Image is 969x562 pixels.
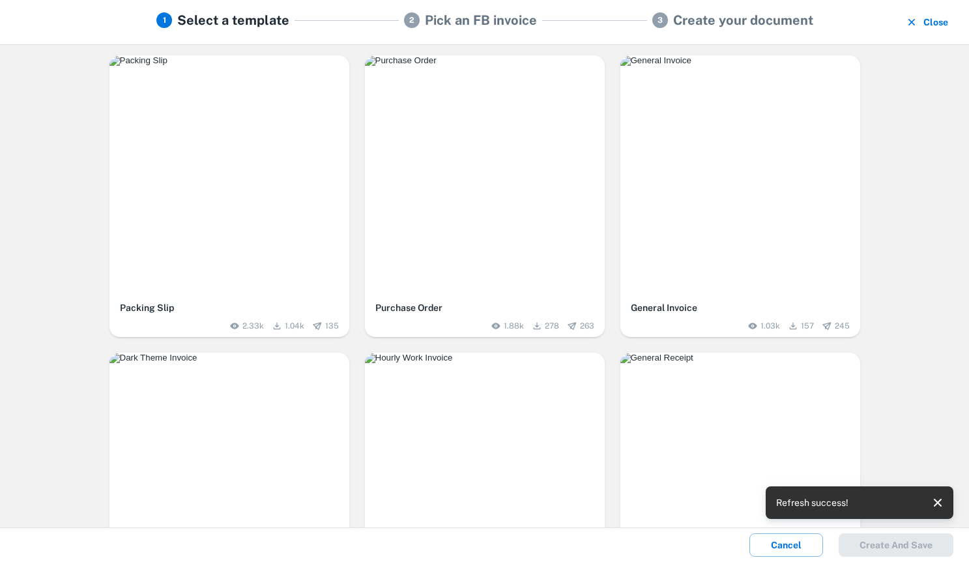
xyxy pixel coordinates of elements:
[365,55,605,337] button: Purchase OrderPurchase Order1.88k278263
[776,490,848,515] div: Refresh success!
[242,320,264,332] span: 2.33k
[631,301,850,315] h6: General Invoice
[620,353,860,363] img: General Receipt
[620,55,860,337] button: General InvoiceGeneral Invoice1.03k157245
[673,10,813,30] h5: Create your document
[177,10,289,30] h5: Select a template
[120,301,339,315] h6: Packing Slip
[109,55,349,66] img: Packing Slip
[285,320,304,332] span: 1.04k
[760,320,780,332] span: 1.03k
[365,353,605,363] img: Hourly Work Invoice
[425,10,537,30] h5: Pick an FB invoice
[365,55,605,66] img: Purchase Order
[927,492,948,513] button: close
[504,320,524,332] span: 1.88k
[801,320,814,332] span: 157
[749,533,823,557] button: Cancel
[835,320,850,332] span: 245
[580,320,594,332] span: 263
[325,320,339,332] span: 135
[409,16,414,25] text: 2
[375,301,594,315] h6: Purchase Order
[162,16,166,25] text: 1
[109,353,349,363] img: Dark Theme Invoice
[658,16,663,25] text: 3
[903,10,953,34] button: Close
[545,320,559,332] span: 278
[109,55,349,337] button: Packing SlipPacking Slip2.33k1.04k135
[620,55,860,66] img: General Invoice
